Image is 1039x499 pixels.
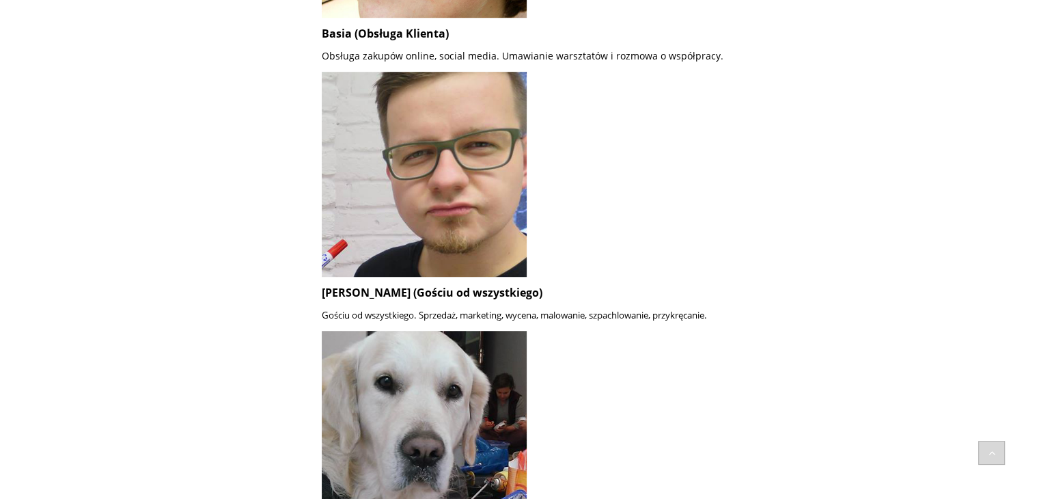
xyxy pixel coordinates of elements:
span: Gościu od wszystkiego. Sprzedaż, marketing, wycena, malowanie, szpachlowanie, przykręcanie. [322,309,707,321]
img: michał [322,72,527,277]
strong: [PERSON_NAME] (Gościu od wszystkiego) [322,285,542,300]
span: Basia (Obsługa Klienta) [322,26,449,41]
p: Obsługa zakupów online, social media. Umawianie warsztatów i rozmowa o współpracy. [322,50,923,62]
